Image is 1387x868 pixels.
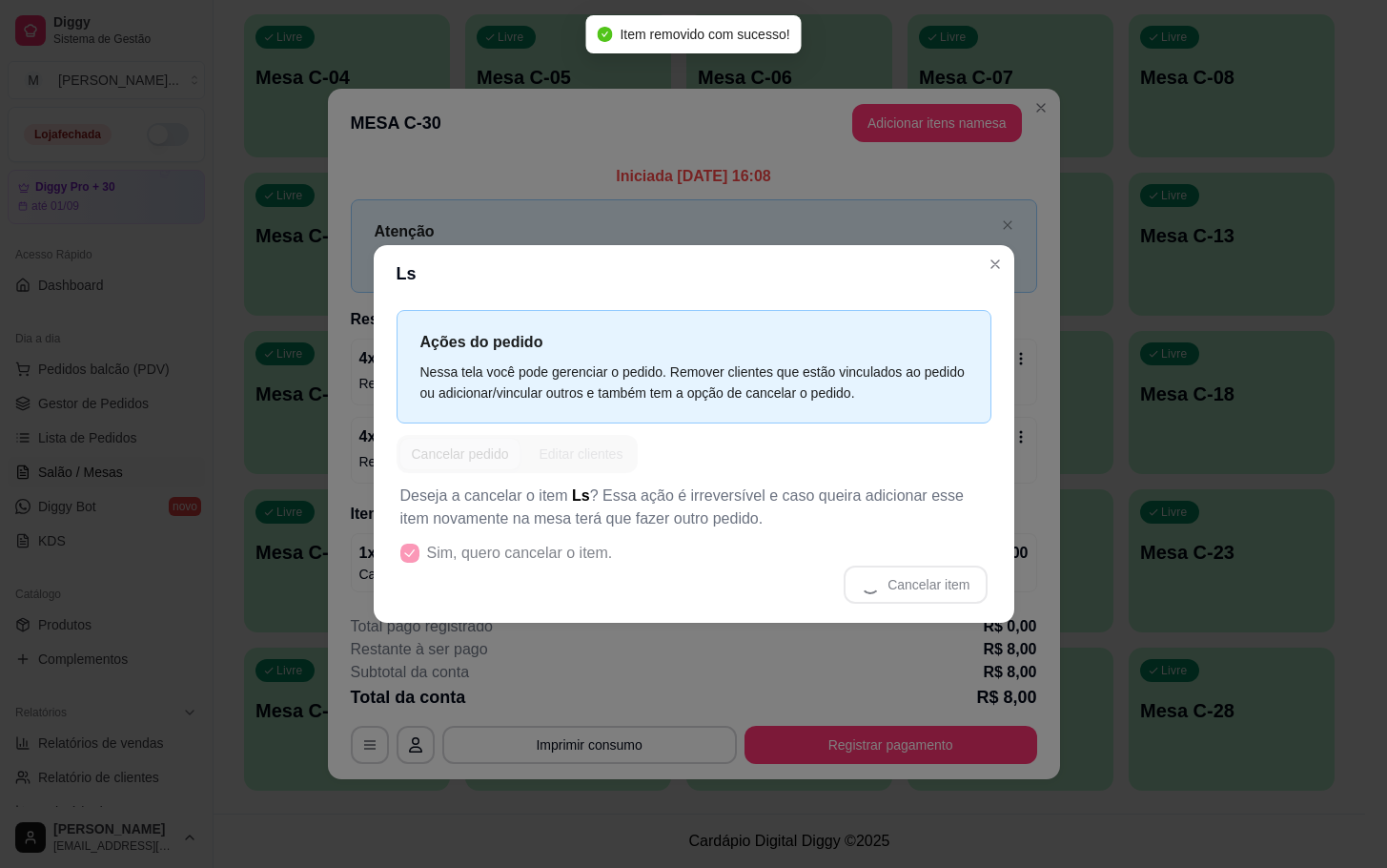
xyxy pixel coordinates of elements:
[420,362,968,403] div: Nessa tela você pode gerenciar o pedido. Remover clientes que estão vinculados ao pedido ou adici...
[980,249,1010,279] button: Close
[572,487,590,504] span: Ls
[420,330,968,354] p: Ações do pedido
[620,27,789,42] span: Item removido com sucesso!
[374,245,1014,302] header: Ls
[400,485,988,530] p: Deseja a cancelar o item ? Essa ação é irreversível e caso queira adicionar esse item novamente n...
[597,27,612,42] span: check-circle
